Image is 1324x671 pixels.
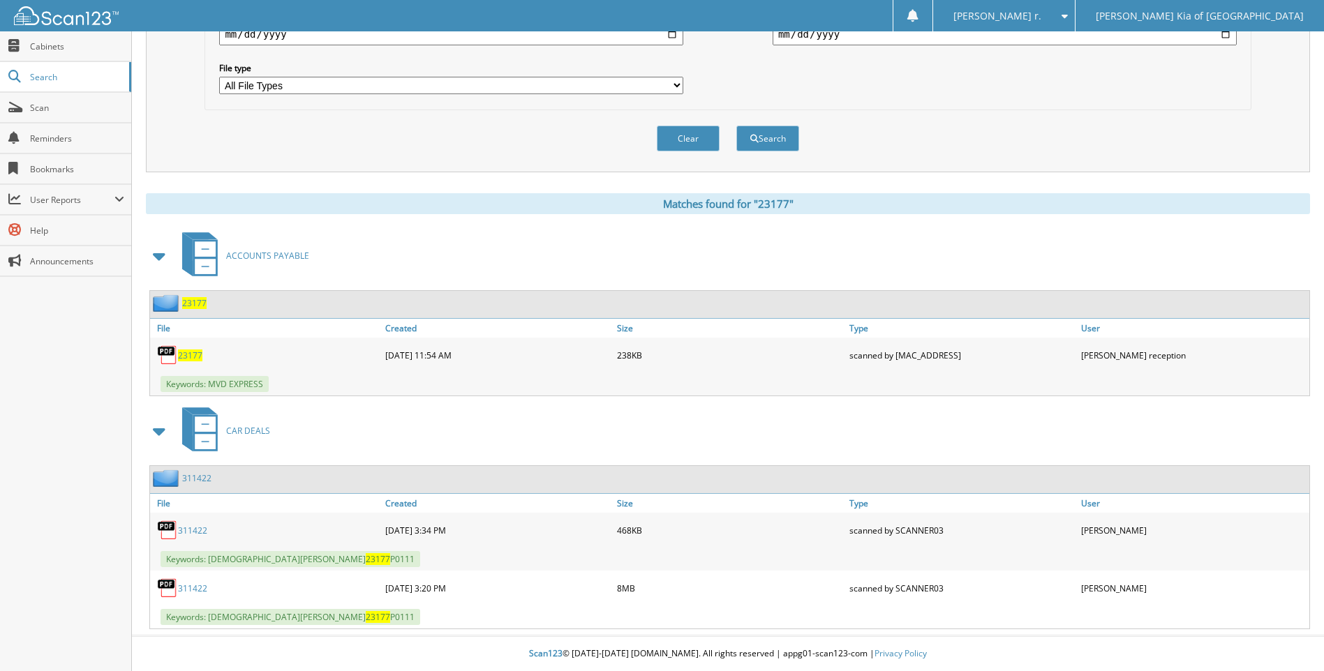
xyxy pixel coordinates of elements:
span: 23177 [366,553,390,565]
div: 238KB [613,341,845,369]
a: 23177 [178,349,202,361]
div: scanned by SCANNER03 [846,516,1078,544]
img: scan123-logo-white.svg [14,6,119,25]
span: Search [30,71,122,83]
div: [DATE] 3:20 PM [382,574,613,602]
div: [PERSON_NAME] reception [1078,341,1309,369]
a: User [1078,319,1309,338]
span: Cabinets [30,40,124,52]
a: ACCOUNTS PAYABLE [174,228,309,283]
button: Clear [657,126,720,151]
span: User Reports [30,194,114,206]
img: PDF.png [157,578,178,598]
input: end [773,23,1237,45]
a: 311422 [178,582,207,594]
a: Size [613,319,845,338]
a: 311422 [178,525,207,536]
div: [DATE] 11:54 AM [382,341,613,369]
span: [PERSON_NAME] r. [953,12,1041,20]
a: File [150,494,382,513]
button: Search [736,126,799,151]
a: CAR DEALS [174,403,270,458]
span: Keywords: MVD EXPRESS [161,376,269,392]
iframe: Chat Widget [1254,604,1324,671]
span: Announcements [30,255,124,267]
a: 23177 [182,297,207,309]
div: 468KB [613,516,845,544]
img: folder2.png [153,294,182,312]
a: User [1078,494,1309,513]
a: Created [382,319,613,338]
div: scanned by [MAC_ADDRESS] [846,341,1078,369]
img: PDF.png [157,345,178,365]
a: Type [846,319,1078,338]
span: Scan123 [529,647,563,659]
span: ACCOUNTS PAYABLE [226,250,309,262]
span: Reminders [30,133,124,144]
span: Keywords: [DEMOGRAPHIC_DATA][PERSON_NAME] P0111 [161,609,420,625]
span: Help [30,225,124,236]
span: CAR DEALS [226,425,270,437]
a: File [150,319,382,338]
div: 8MB [613,574,845,602]
div: © [DATE]-[DATE] [DOMAIN_NAME]. All rights reserved | appg01-scan123-com | [132,637,1324,671]
span: Scan [30,102,124,114]
span: 23177 [366,611,390,623]
img: PDF.png [157,520,178,541]
div: [PERSON_NAME] [1078,516,1309,544]
a: Privacy Policy [875,647,927,659]
img: folder2.png [153,469,182,487]
input: start [219,23,683,45]
span: [PERSON_NAME] Kia of [GEOGRAPHIC_DATA] [1096,12,1304,20]
a: 311422 [182,472,211,484]
div: [PERSON_NAME] [1078,574,1309,602]
div: [DATE] 3:34 PM [382,516,613,544]
span: Keywords: [DEMOGRAPHIC_DATA][PERSON_NAME] P0111 [161,551,420,567]
a: Type [846,494,1078,513]
label: File type [219,62,683,74]
div: scanned by SCANNER03 [846,574,1078,602]
div: Matches found for "23177" [146,193,1310,214]
a: Created [382,494,613,513]
a: Size [613,494,845,513]
span: Bookmarks [30,163,124,175]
